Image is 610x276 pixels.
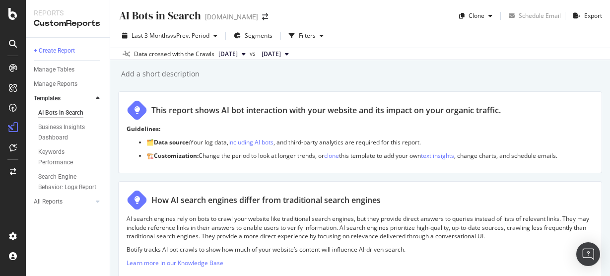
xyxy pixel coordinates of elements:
[132,31,170,40] span: Last 3 Months
[34,197,93,207] a: All Reports
[569,8,602,24] button: Export
[146,138,594,146] p: 🗂️ Your log data, , and third-party analytics are required for this report.
[469,11,484,20] div: Clone
[228,138,273,146] a: including AI bots
[455,8,496,24] button: Clone
[230,28,276,44] button: Segments
[170,31,209,40] span: vs Prev. Period
[421,151,454,160] a: text insights
[262,50,281,59] span: 2025 May. 19th
[127,259,223,267] a: Learn more in our Knowledge Base
[34,79,103,89] a: Manage Reports
[38,108,83,118] div: AI Bots in Search
[38,122,95,143] div: Business Insights Dashboard
[127,245,594,254] p: Botify tracks AI bot crawls to show how much of your website’s content will influence AI-driven s...
[38,122,103,143] a: Business Insights Dashboard
[34,65,103,75] a: Manage Tables
[34,197,63,207] div: All Reports
[38,108,103,118] a: AI Bots in Search
[34,18,102,29] div: CustomReports
[127,214,594,240] p: AI search engines rely on bots to crawl your website like traditional search engines, but they pr...
[154,138,190,146] strong: Data source:
[34,46,75,56] div: + Create Report
[576,242,600,266] div: Open Intercom Messenger
[118,8,201,23] div: AI Bots in Search
[38,147,103,168] a: Keywords Performance
[324,151,339,160] a: clone
[38,172,97,193] div: Search Engine Behavior: Logs Report
[245,31,272,40] span: Segments
[151,195,381,206] div: How AI search engines differ from traditional search engines
[118,91,602,173] div: This report shows AI bot interaction with your website and its impact on your organic traffic.Gui...
[214,48,250,60] button: [DATE]
[519,11,561,20] div: Schedule Email
[34,93,61,104] div: Templates
[127,125,160,133] strong: Guidelines:
[34,65,74,75] div: Manage Tables
[262,13,268,20] div: arrow-right-arrow-left
[154,151,199,160] strong: Customization:
[34,93,93,104] a: Templates
[151,105,501,116] div: This report shows AI bot interaction with your website and its impact on your organic traffic.
[299,31,316,40] div: Filters
[34,79,77,89] div: Manage Reports
[118,28,221,44] button: Last 3 MonthsvsPrev. Period
[34,8,102,18] div: Reports
[505,8,561,24] button: Schedule Email
[205,12,258,22] div: [DOMAIN_NAME]
[38,172,103,193] a: Search Engine Behavior: Logs Report
[218,50,238,59] span: 2025 Sep. 1st
[258,48,293,60] button: [DATE]
[250,49,258,58] span: vs
[285,28,328,44] button: Filters
[584,11,602,20] div: Export
[34,46,103,56] a: + Create Report
[120,69,200,79] div: Add a short description
[134,50,214,59] div: Data crossed with the Crawls
[38,147,94,168] div: Keywords Performance
[146,151,594,160] p: 🏗️ Change the period to look at longer trends, or this template to add your own , change charts, ...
